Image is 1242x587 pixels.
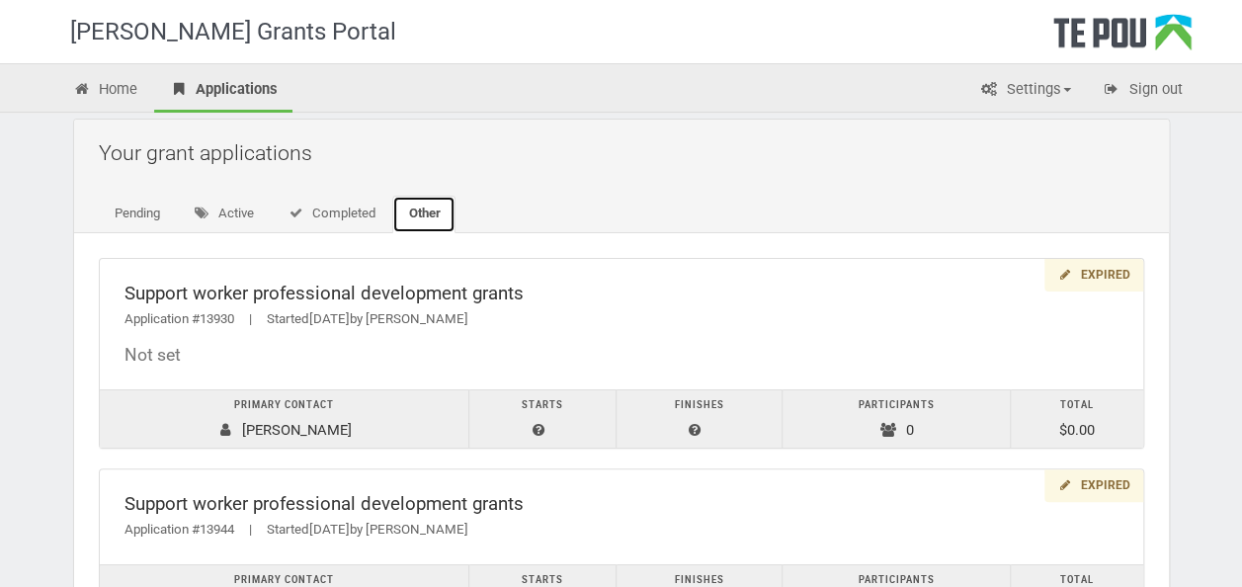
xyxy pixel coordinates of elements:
[110,395,459,416] div: Primary contact
[626,395,772,416] div: Finishes
[1044,469,1142,502] div: Expired
[234,522,267,537] span: |
[124,494,1118,515] div: Support worker professional development grants
[309,522,350,537] span: [DATE]
[124,284,1118,304] div: Support worker professional development grants
[1088,69,1198,113] a: Sign out
[178,196,270,233] a: Active
[58,69,153,113] a: Home
[1021,395,1132,416] div: Total
[124,309,1118,330] div: Application #13930 Started by [PERSON_NAME]
[1011,390,1143,449] td: $0.00
[271,196,390,233] a: Completed
[1053,14,1192,63] div: Te Pou Logo
[965,69,1086,113] a: Settings
[479,395,606,416] div: Starts
[234,311,267,326] span: |
[392,196,455,233] a: Other
[792,395,1001,416] div: Participants
[99,129,1154,176] h2: Your grant applications
[99,196,176,233] a: Pending
[1044,259,1142,292] div: Expired
[100,390,469,449] td: [PERSON_NAME]
[309,311,350,326] span: [DATE]
[782,390,1011,449] td: 0
[124,520,1118,541] div: Application #13944 Started by [PERSON_NAME]
[154,69,292,113] a: Applications
[124,345,1118,366] div: Not set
